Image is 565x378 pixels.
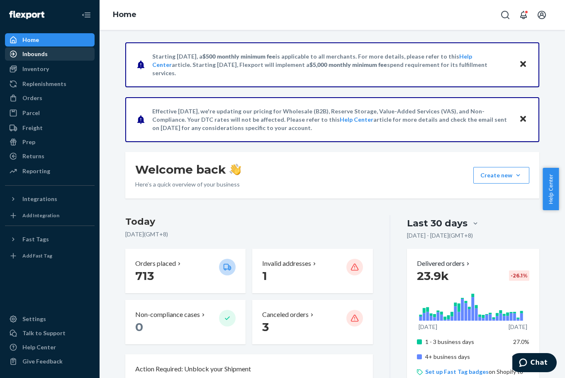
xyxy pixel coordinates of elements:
a: Replenishments [5,77,95,91]
p: [DATE] ( GMT+8 ) [125,230,373,238]
a: Help Center [5,341,95,354]
a: Settings [5,312,95,326]
p: [DATE] - [DATE] ( GMT+8 ) [407,231,473,240]
p: Canceled orders [262,310,309,319]
button: Fast Tags [5,233,95,246]
button: Open Search Box [497,7,514,23]
div: Add Fast Tag [22,252,52,259]
button: Give Feedback [5,355,95,368]
div: Home [22,36,39,44]
div: Integrations [22,195,57,203]
p: Non-compliance cases [135,310,200,319]
div: Orders [22,94,42,102]
span: 23.9k [417,269,449,283]
a: Parcel [5,106,95,120]
div: Inventory [22,65,49,73]
a: Orders [5,91,95,105]
div: Add Integration [22,212,59,219]
p: Starting [DATE], a is applicable to all merchants. For more details, please refer to this article... [152,52,511,77]
button: Canceled orders 3 [252,300,373,344]
div: Inbounds [22,50,48,58]
div: Give Feedback [22,357,63,366]
a: Reporting [5,164,95,178]
span: 27.0% [513,338,529,345]
a: Inbounds [5,47,95,61]
img: hand-wave emoji [229,164,241,175]
div: Replenishments [22,80,66,88]
div: -26.1 % [509,270,529,281]
button: Close [518,113,528,125]
p: Orders placed [135,259,176,268]
span: 0 [135,320,143,334]
div: Settings [22,315,46,323]
button: Open account menu [533,7,550,23]
p: Effective [DATE], we're updating our pricing for Wholesale (B2B), Reserve Storage, Value-Added Se... [152,107,511,132]
button: Non-compliance cases 0 [125,300,246,344]
div: Parcel [22,109,40,117]
button: Delivered orders [417,259,471,268]
span: $5,000 monthly minimum fee [309,61,387,68]
div: Prep [22,138,35,146]
button: Orders placed 713 [125,249,246,293]
p: 4+ business days [425,353,507,361]
div: Returns [22,152,44,160]
div: Freight [22,124,43,132]
iframe: Opens a widget where you can chat to one of our agents [512,353,557,374]
a: Home [5,33,95,47]
a: Inventory [5,62,95,76]
p: [DATE] [509,323,527,331]
a: Prep [5,135,95,149]
a: Freight [5,121,95,135]
span: 3 [262,320,269,334]
a: Home [113,10,136,19]
p: [DATE] [419,323,437,331]
button: Close Navigation [78,7,95,23]
span: $500 monthly minimum fee [202,53,275,60]
p: Invalid addresses [262,259,311,268]
button: Integrations [5,192,95,206]
ol: breadcrumbs [106,3,143,27]
h3: Today [125,215,373,228]
img: Flexport logo [9,11,44,19]
span: 713 [135,269,154,283]
span: 1 [262,269,267,283]
div: Help Center [22,343,56,351]
button: Help Center [543,168,559,210]
a: Returns [5,150,95,163]
a: Add Integration [5,209,95,222]
button: Create new [473,167,529,184]
button: Close [518,59,528,71]
div: Talk to Support [22,329,66,337]
button: Open notifications [515,7,532,23]
p: Action Required: Unblock your Shipment [135,364,251,374]
p: 1 - 3 business days [425,338,507,346]
button: Talk to Support [5,326,95,340]
div: Last 30 days [407,217,468,230]
p: Here’s a quick overview of your business [135,180,241,189]
a: Add Fast Tag [5,249,95,263]
button: Invalid addresses 1 [252,249,373,293]
div: Reporting [22,167,50,175]
h1: Welcome back [135,162,241,177]
div: Fast Tags [22,235,49,243]
a: Help Center [340,116,373,123]
a: Set up Fast Tag badges [425,368,489,375]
